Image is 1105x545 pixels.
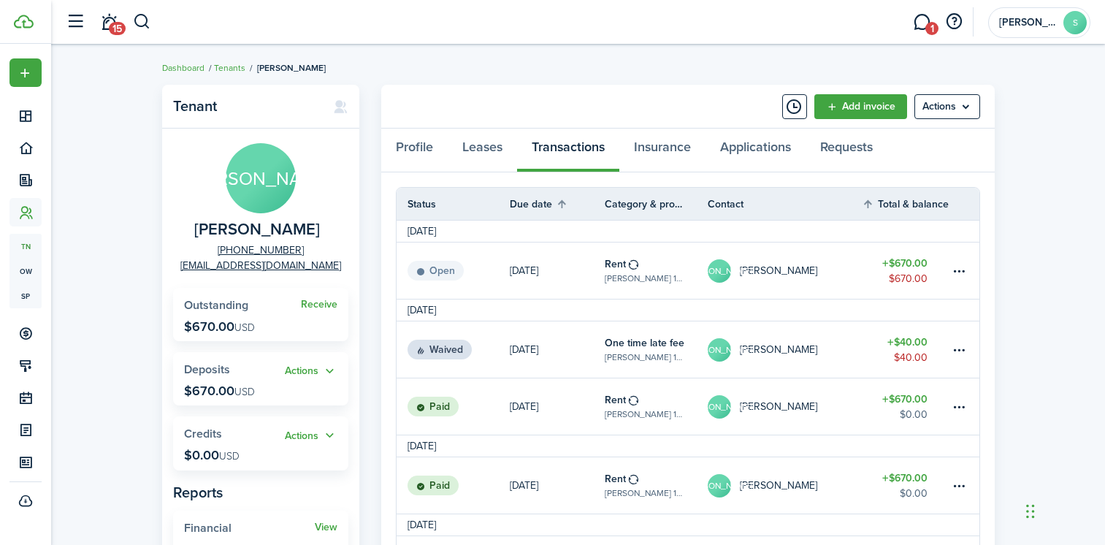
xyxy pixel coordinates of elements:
p: $670.00 [184,384,255,398]
table-amount-title: $40.00 [887,335,928,350]
a: [DATE] [510,457,605,514]
a: Open [397,243,510,299]
avatar-text: [PERSON_NAME] [708,338,731,362]
button: Open menu [9,58,42,87]
table-subtitle: [PERSON_NAME] 1600, Unit 5 [605,272,686,285]
a: Insurance [619,129,706,172]
a: Waived [397,321,510,378]
button: Search [133,9,151,34]
table-subtitle: [PERSON_NAME] 1600, Unit 5 [605,408,686,421]
a: sp [9,283,42,308]
span: Credits [184,425,222,442]
table-amount-title: $670.00 [882,256,928,271]
avatar-text: [PERSON_NAME] [226,143,296,213]
a: Profile [381,129,448,172]
p: $670.00 [184,319,255,334]
a: Add invoice [814,94,907,119]
button: Open menu [285,427,337,444]
a: Rent[PERSON_NAME] 1600, Unit 5 [605,378,708,435]
table-subtitle: [PERSON_NAME] 1600, Unit 5 [605,487,686,500]
table-amount-title: $670.00 [882,392,928,407]
a: [PERSON_NAME][PERSON_NAME] [708,321,863,378]
span: Sonja [999,18,1058,28]
a: Requests [806,129,887,172]
table-amount-description: $40.00 [894,350,928,365]
span: Outstanding [184,297,248,313]
img: TenantCloud [14,15,34,28]
widget-stats-title: Financial [184,522,315,535]
panel-main-subtitle: Reports [173,481,348,503]
a: [PHONE_NUMBER] [218,243,304,258]
avatar-text: [PERSON_NAME] [708,395,731,419]
table-info-title: Rent [605,471,626,487]
p: [DATE] [510,399,538,414]
a: Rent[PERSON_NAME] 1600, Unit 5 [605,457,708,514]
table-subtitle: [PERSON_NAME] 1600, Unit 5 [605,351,686,364]
th: Contact [708,197,863,212]
td: [DATE] [397,438,447,454]
button: Timeline [782,94,807,119]
button: Open resource center [941,9,966,34]
span: ow [9,259,42,283]
span: USD [234,384,255,400]
a: [EMAIL_ADDRESS][DOMAIN_NAME] [180,258,341,273]
table-info-title: One time late fee [605,335,684,351]
avatar-text: S [1063,11,1087,34]
div: Drag [1026,489,1035,533]
button: Actions [285,427,337,444]
span: [PERSON_NAME] [257,61,326,75]
status: Open [408,261,464,281]
a: Applications [706,129,806,172]
table-amount-description: $0.00 [900,407,928,422]
a: Leases [448,129,517,172]
a: Paid [397,378,510,435]
p: [DATE] [510,478,538,493]
a: Messaging [908,4,936,41]
td: [DATE] [397,224,447,239]
table-profile-info-text: [PERSON_NAME] [740,344,817,356]
table-profile-info-text: [PERSON_NAME] [740,401,817,413]
td: [DATE] [397,302,447,318]
a: $670.00$670.00 [862,243,949,299]
th: Category & property [605,197,708,212]
a: Notifications [95,4,123,41]
p: $0.00 [184,448,240,462]
span: Deposits [184,361,230,378]
a: Tenants [214,61,245,75]
status: Waived [408,340,472,360]
div: Chat Widget [1022,475,1095,545]
avatar-text: [PERSON_NAME] [708,259,731,283]
span: Jaime Adame [194,221,320,239]
span: 15 [109,22,126,35]
table-profile-info-text: [PERSON_NAME] [740,480,817,492]
table-amount-title: $670.00 [882,470,928,486]
p: [DATE] [510,342,538,357]
a: $670.00$0.00 [862,378,949,435]
th: Sort [510,195,605,213]
button: Open menu [914,94,980,119]
a: One time late fee[PERSON_NAME] 1600, Unit 5 [605,321,708,378]
status: Paid [408,476,459,496]
span: 1 [925,22,938,35]
span: USD [219,449,240,464]
avatar-text: [PERSON_NAME] [708,474,731,498]
th: Status [397,197,510,212]
a: tn [9,234,42,259]
a: Rent[PERSON_NAME] 1600, Unit 5 [605,243,708,299]
a: [PERSON_NAME][PERSON_NAME] [708,378,863,435]
a: $40.00$40.00 [862,321,949,378]
a: [DATE] [510,321,605,378]
widget-stats-action: Actions [285,363,337,380]
table-profile-info-text: [PERSON_NAME] [740,265,817,277]
table-info-title: Rent [605,256,626,272]
a: Paid [397,457,510,514]
menu-btn: Actions [914,94,980,119]
p: [DATE] [510,263,538,278]
table-info-title: Rent [605,392,626,408]
span: USD [234,320,255,335]
table-amount-description: $0.00 [900,486,928,501]
table-amount-description: $670.00 [889,271,928,286]
a: View [315,522,337,533]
